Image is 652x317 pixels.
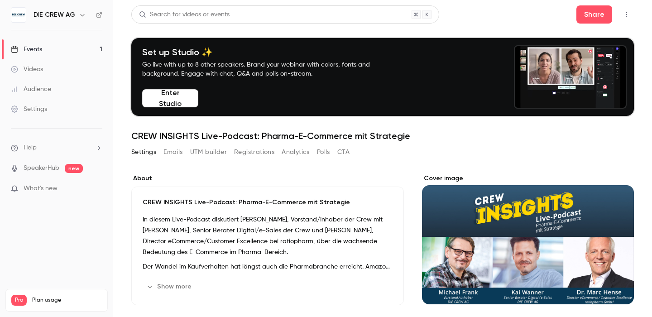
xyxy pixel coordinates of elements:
[142,89,198,107] button: Enter Studio
[24,184,58,193] span: What's new
[190,145,227,159] button: UTM builder
[143,261,393,272] p: Der Wandel im Kaufverhalten hat längst auch die Pharmabranche erreicht. Amazon, Online-Apotheken ...
[24,163,59,173] a: SpeakerHub
[24,143,37,153] span: Help
[131,130,634,141] h1: CREW INSIGHTS Live-Podcast: Pharma-E-Commerce mit Strategie
[11,105,47,114] div: Settings
[143,198,393,207] p: CREW INSIGHTS Live-Podcast: Pharma-E-Commerce mit Strategie
[11,143,102,153] li: help-dropdown-opener
[131,145,156,159] button: Settings
[65,164,83,173] span: new
[143,279,197,294] button: Show more
[317,145,330,159] button: Polls
[11,45,42,54] div: Events
[139,10,230,19] div: Search for videos or events
[282,145,310,159] button: Analytics
[234,145,274,159] button: Registrations
[11,8,26,22] img: DIE CREW AG
[576,5,612,24] button: Share
[131,174,404,183] label: About
[422,174,634,183] label: Cover image
[337,145,350,159] button: CTA
[11,85,51,94] div: Audience
[32,297,102,304] span: Plan usage
[422,174,634,304] section: Cover image
[163,145,182,159] button: Emails
[142,47,391,58] h4: Set up Studio ✨
[11,295,27,306] span: Pro
[142,60,391,78] p: Go live with up to 8 other speakers. Brand your webinar with colors, fonts and background. Engage...
[11,65,43,74] div: Videos
[91,185,102,193] iframe: Noticeable Trigger
[34,10,75,19] h6: DIE CREW AG
[143,214,393,258] p: In diesem Live-Podcast diskutiert [PERSON_NAME], Vorstand/Inhaber der Crew mit [PERSON_NAME], Sen...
